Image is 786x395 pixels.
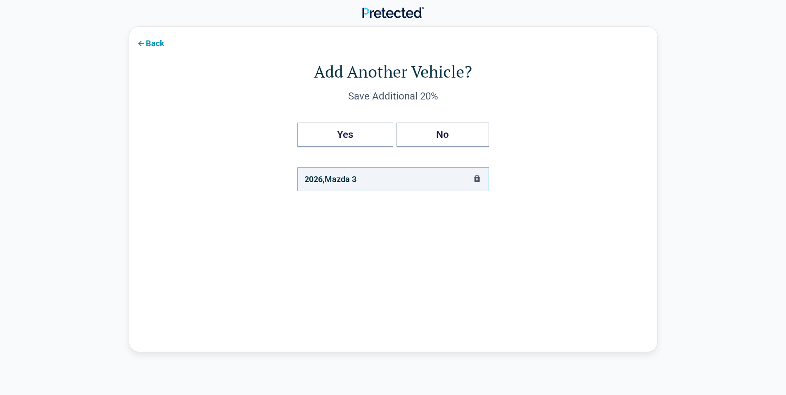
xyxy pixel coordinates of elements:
[304,173,356,186] div: 2026 , Mazda 3
[472,174,482,185] button: delete
[297,123,393,147] button: Yes
[297,123,489,147] div: Add Another Vehicles?
[129,33,171,52] button: Back
[162,60,624,83] h1: Add Another Vehicle?
[162,90,624,103] div: Save Additional 20%
[397,123,489,147] button: No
